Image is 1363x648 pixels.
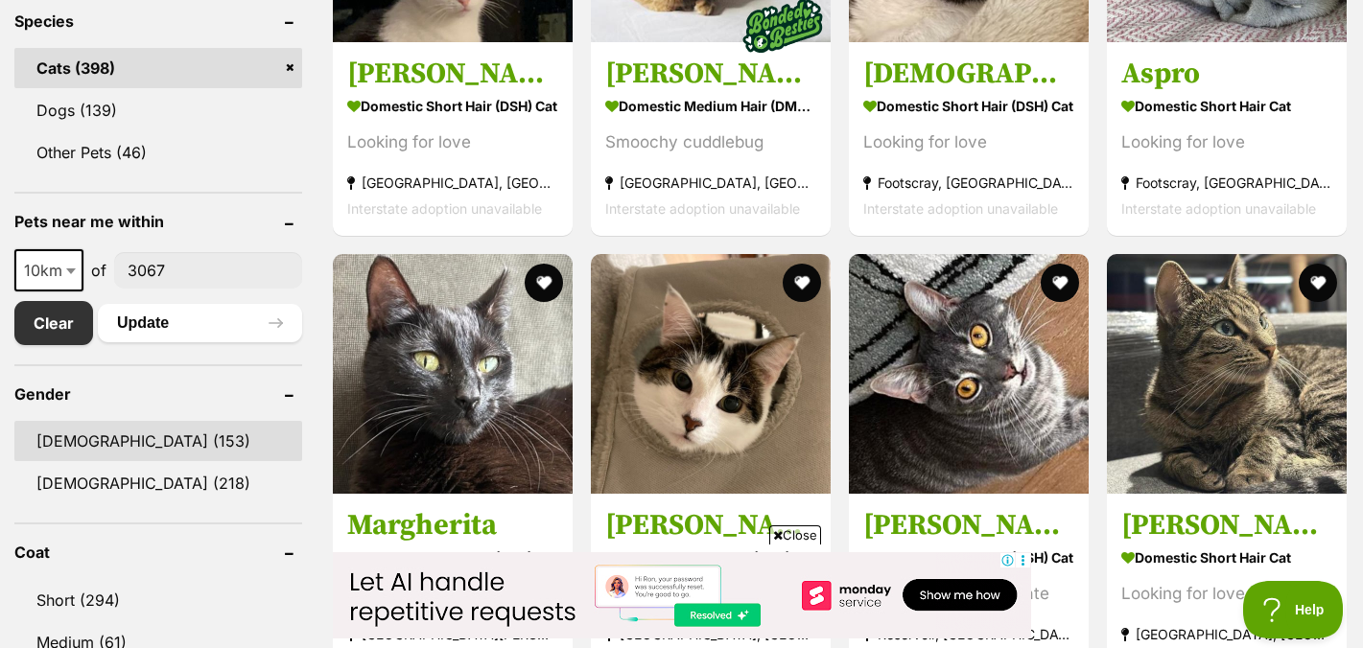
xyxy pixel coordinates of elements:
span: Interstate adoption unavailable [605,200,800,217]
h3: Aspro [1121,56,1332,92]
strong: Domestic Short Hair (DSH) Cat [347,92,558,120]
h3: [PERSON_NAME] [347,56,558,92]
iframe: Help Scout Beacon - Open [1243,581,1344,638]
a: Short (294) [14,580,302,620]
a: Other Pets (46) [14,132,302,173]
strong: [GEOGRAPHIC_DATA], [GEOGRAPHIC_DATA] [1121,622,1332,648]
a: Aspro Domestic Short Hair Cat Looking for love Footscray, [GEOGRAPHIC_DATA] Interstate adoption u... [1107,41,1347,236]
a: [DEMOGRAPHIC_DATA] (153) [14,421,302,461]
span: Interstate adoption unavailable [1121,200,1316,217]
a: [DEMOGRAPHIC_DATA] [PERSON_NAME] Domestic Short Hair (DSH) Cat Looking for love Footscray, [GEOGR... [849,41,1089,236]
a: Clear [14,301,93,345]
strong: Footscray, [GEOGRAPHIC_DATA] [1121,170,1332,196]
strong: Domestic Short Hair Cat [1121,92,1332,120]
button: favourite [1299,264,1337,302]
a: Dogs (139) [14,90,302,130]
strong: [GEOGRAPHIC_DATA], [GEOGRAPHIC_DATA] [347,170,558,196]
h3: [DEMOGRAPHIC_DATA] [PERSON_NAME] [863,56,1074,92]
strong: Domestic Medium Hair (DMH) Cat [605,92,816,120]
h3: Margherita [347,508,558,544]
strong: Footscray, [GEOGRAPHIC_DATA] [863,170,1074,196]
header: Gender [14,385,302,403]
strong: Domestic Short Hair Cat [1121,544,1332,572]
h3: [PERSON_NAME] [1121,508,1332,544]
h3: [PERSON_NAME] & River [605,56,816,92]
button: favourite [783,264,821,302]
header: Coat [14,544,302,561]
h3: [PERSON_NAME] [863,508,1074,544]
div: Looking for love [1121,582,1332,608]
span: of [91,259,106,282]
a: Cats (398) [14,48,302,88]
button: favourite [1041,264,1079,302]
input: postcode [114,252,302,289]
img: Margherita - Domestic Short Hair (DSH) Cat [333,254,573,494]
span: Close [769,525,821,544]
a: [DEMOGRAPHIC_DATA] (218) [14,463,302,503]
a: [PERSON_NAME] Domestic Short Hair (DSH) Cat Looking for love [GEOGRAPHIC_DATA], [GEOGRAPHIC_DATA]... [333,41,573,236]
img: Rosie - Domestic Short Hair (DSH) Cat [591,254,831,494]
img: simone - Domestic Short Hair Cat [1107,254,1347,494]
button: Update [98,304,302,342]
img: Sally - Domestic Short Hair (DSH) Cat [849,254,1089,494]
span: 10km [16,257,82,284]
a: [PERSON_NAME] & River Domestic Medium Hair (DMH) Cat Smoochy cuddlebug [GEOGRAPHIC_DATA], [GEOGRA... [591,41,831,236]
h3: [PERSON_NAME] [605,508,816,544]
span: Interstate adoption unavailable [863,200,1058,217]
strong: [GEOGRAPHIC_DATA], [GEOGRAPHIC_DATA] [605,170,816,196]
iframe: Advertisement [333,552,1031,638]
header: Pets near me within [14,213,302,230]
span: Interstate adoption unavailable [347,200,542,217]
header: Species [14,12,302,30]
div: Looking for love [1121,129,1332,155]
strong: Domestic Short Hair (DSH) Cat [863,92,1074,120]
span: 10km [14,249,83,291]
div: Looking for love [347,129,558,155]
div: Smoochy cuddlebug [605,129,816,155]
div: Looking for love [863,129,1074,155]
button: favourite [525,264,563,302]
